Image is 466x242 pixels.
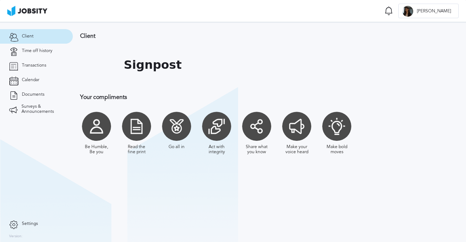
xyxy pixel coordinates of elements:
[124,58,182,72] h1: Signpost
[80,94,459,100] h3: Your compliments
[22,92,44,97] span: Documents
[22,78,39,83] span: Calendar
[169,144,185,150] div: Go all in
[80,33,459,39] h3: Client
[84,144,109,155] div: Be Humble, Be you
[124,144,149,155] div: Read the fine print
[22,48,52,53] span: Time off history
[22,63,46,68] span: Transactions
[7,6,47,16] img: ab4bad089aa723f57921c736e9817d99.png
[284,144,309,155] div: Make your voice heard
[398,4,459,18] button: B[PERSON_NAME]
[244,144,269,155] div: Share what you know
[402,6,413,17] div: B
[22,34,33,39] span: Client
[21,104,64,114] span: Surveys & Announcements
[9,234,23,239] label: Version:
[324,144,349,155] div: Make bold moves
[413,9,455,14] span: [PERSON_NAME]
[204,144,229,155] div: Act with integrity
[22,221,38,226] span: Settings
